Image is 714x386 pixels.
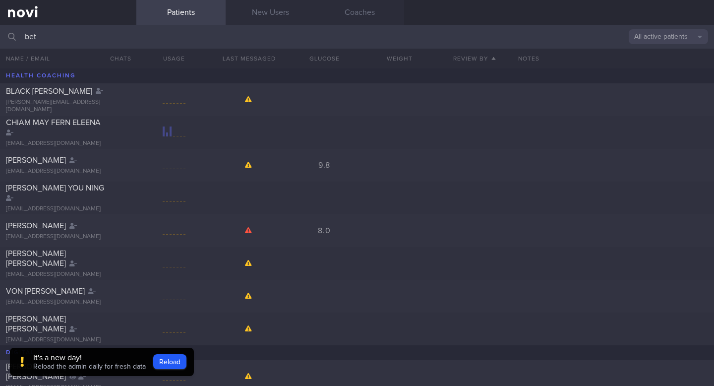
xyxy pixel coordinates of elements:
div: [EMAIL_ADDRESS][DOMAIN_NAME] [6,271,130,278]
span: BLACK [PERSON_NAME] [6,87,92,95]
div: [EMAIL_ADDRESS][DOMAIN_NAME] [6,140,130,147]
span: [PERSON_NAME] [PERSON_NAME] [6,315,66,333]
div: [EMAIL_ADDRESS][DOMAIN_NAME] [6,233,130,241]
span: 8.0 [318,227,330,235]
span: [PERSON_NAME] [PERSON_NAME] [6,250,66,267]
div: [EMAIL_ADDRESS][DOMAIN_NAME] [6,336,130,344]
button: Weight [362,49,437,68]
span: [PERSON_NAME] [PERSON_NAME] [6,363,66,381]
button: Reload [153,354,186,369]
button: Last Messaged [212,49,287,68]
button: All active patients [629,29,708,44]
div: [EMAIL_ADDRESS][DOMAIN_NAME] [6,205,130,213]
span: [PERSON_NAME] [6,222,66,230]
span: [PERSON_NAME] [6,156,66,164]
span: Reload the admin daily for fresh data [33,363,146,370]
div: [EMAIL_ADDRESS][DOMAIN_NAME] [6,299,130,306]
div: [PERSON_NAME][EMAIL_ADDRESS][DOMAIN_NAME] [6,99,130,114]
div: Usage [136,49,212,68]
span: CHIAM MAY FERN ELEENA [6,119,101,127]
span: VON [PERSON_NAME] [6,287,85,295]
div: Notes [512,49,714,68]
button: Review By [437,49,513,68]
div: [EMAIL_ADDRESS][DOMAIN_NAME] [6,168,130,175]
button: Chats [97,49,136,68]
span: 9.8 [318,161,330,169]
span: [PERSON_NAME] YOU NING [6,184,104,192]
button: Glucose [287,49,362,68]
div: It's a new day! [33,353,146,363]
